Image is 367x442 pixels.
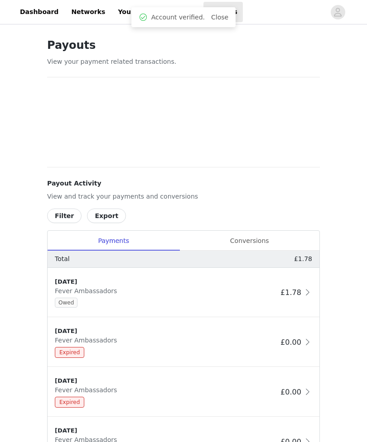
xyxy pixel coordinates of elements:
div: [DATE] [55,327,277,336]
span: £0.00 [280,388,301,396]
span: Fever Ambassadors [55,386,121,394]
span: Account verified. [151,13,205,22]
div: avatar [333,5,342,19]
button: Export [87,209,126,223]
a: Insights [162,2,202,22]
span: Owed [55,298,77,308]
h4: Payout Activity [47,179,320,188]
span: Expired [55,347,84,358]
div: [DATE] [55,277,277,286]
div: [DATE] [55,426,277,435]
a: Payouts [203,2,243,22]
div: Conversions [179,231,319,251]
span: Fever Ambassadors [55,287,121,295]
div: [DATE] [55,376,277,385]
a: Close [211,14,228,21]
h1: Payouts [47,37,320,53]
button: Filter [47,209,82,223]
a: Dashboard [14,2,64,22]
a: Networks [66,2,111,22]
span: £1.78 [280,288,301,297]
div: Payments [48,231,179,251]
div: clickable-list-item [48,367,319,417]
span: Expired [55,397,84,408]
span: £0.00 [280,338,301,347]
div: clickable-list-item [48,318,319,367]
p: View your payment related transactions. [47,57,320,67]
span: Fever Ambassadors [55,337,121,344]
p: Total [55,254,70,264]
p: £1.78 [294,254,312,264]
p: View and track your payments and conversions [47,192,320,201]
div: clickable-list-item [48,268,319,318]
a: Your Links [112,2,160,22]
